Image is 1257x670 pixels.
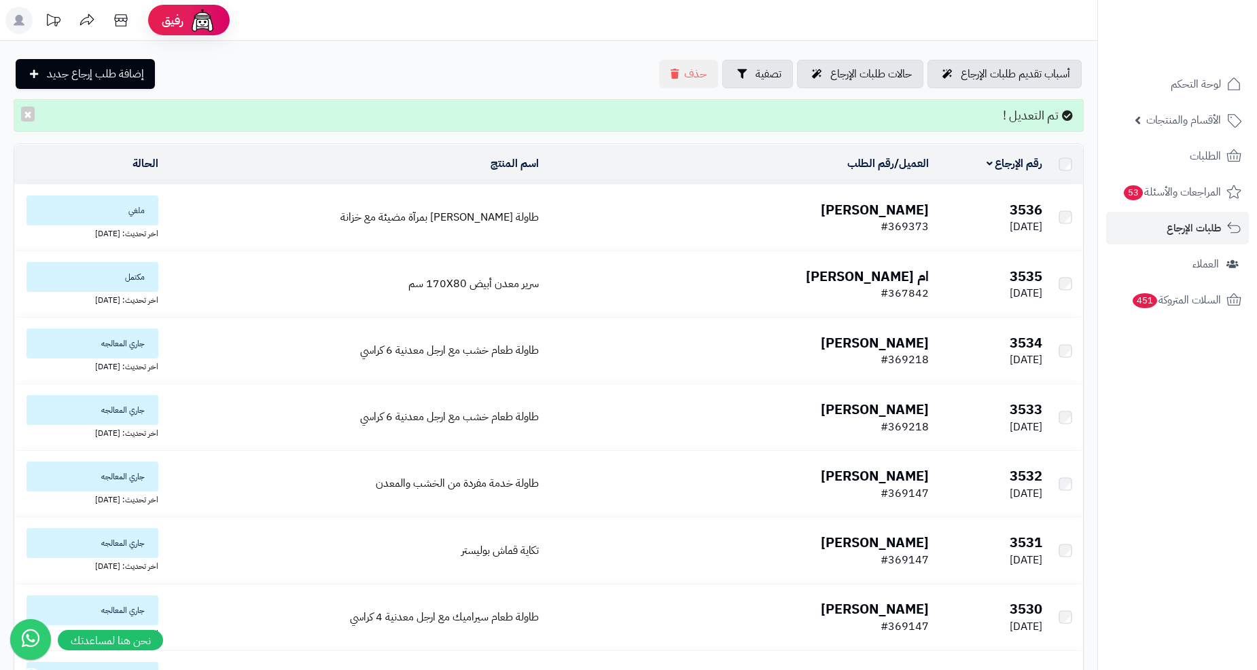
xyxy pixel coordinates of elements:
[26,595,158,625] span: جاري المعالجه
[1165,32,1244,60] img: logo-2.png
[659,60,718,88] button: حذف
[1010,466,1042,486] b: 3532
[360,342,539,358] a: طاولة طعام خشب مع ارجل معدنية 6 كراسي
[1171,75,1221,94] span: لوحة التحكم
[821,399,929,420] b: [PERSON_NAME]
[162,12,183,29] span: رفيق
[26,196,158,225] span: ملغي
[881,419,929,435] span: #369218
[20,625,158,639] div: اخر تحديث: [DATE]
[461,542,539,559] a: تكاية قماش بوليستر
[1010,552,1042,568] span: [DATE]
[189,7,216,34] img: ai-face.png
[1106,212,1249,244] a: طلبات الإرجاع
[961,66,1070,82] span: أسباب تقديم طلبات الإرجاع
[1010,485,1042,502] span: [DATE]
[1010,532,1042,553] b: 3531
[821,466,929,486] b: [PERSON_NAME]
[684,66,707,82] span: حذف
[26,462,158,491] span: جاري المعالجه
[26,262,158,292] span: مكتمل
[20,292,158,306] div: اخر تحديث: [DATE]
[26,395,158,425] span: جاري المعالجه
[806,266,929,286] b: ام [PERSON_NAME]
[21,107,35,122] button: ×
[376,475,539,491] a: طاولة خدمة مفردة من الخشب والمعدن
[1131,291,1221,310] span: السلات المتروكة
[1010,419,1042,435] span: [DATE]
[1146,111,1221,130] span: الأقسام والمنتجات
[36,7,70,37] a: تحديثات المنصة
[1106,284,1249,316] a: السلات المتروكة451
[1010,599,1042,619] b: 3530
[1010,399,1042,420] b: 3533
[1167,219,1221,238] span: طلبات الإرجاع
[350,609,539,625] a: طاولة طعام سيراميك مع ارجل معدنية 4 كراسي
[20,358,158,373] div: اخر تحديث: [DATE]
[1106,140,1249,172] a: الطلبات
[1010,618,1042,635] span: [DATE]
[1010,266,1042,286] b: 3535
[881,485,929,502] span: #369147
[1190,147,1221,166] span: الطلبات
[20,225,158,240] div: اخر تحديث: [DATE]
[881,285,929,301] span: #367842
[14,99,1084,132] div: تم التعديل !
[1133,293,1158,308] span: 451
[881,552,929,568] span: #369147
[881,352,929,368] span: #369218
[20,558,158,572] div: اخر تحديث: [DATE]
[1010,219,1042,235] span: [DATE]
[847,155,894,172] a: رقم الطلب
[987,155,1043,172] a: رقم الإرجاع
[1010,285,1042,301] span: [DATE]
[821,200,929,220] b: [PERSON_NAME]
[47,66,144,82] span: إضافة طلب إرجاع جديد
[881,618,929,635] span: #369147
[1010,200,1042,220] b: 3536
[1122,183,1221,202] span: المراجعات والأسئلة
[1192,255,1219,274] span: العملاء
[756,66,781,82] span: تصفية
[797,60,923,88] a: حالات طلبات الإرجاع
[1010,352,1042,368] span: [DATE]
[1010,333,1042,353] b: 3534
[340,209,539,225] a: طاولة [PERSON_NAME] بمرآة مضيئة مع خزانة
[1124,185,1144,200] span: 53
[132,155,158,172] a: الحالة
[491,155,539,172] a: اسم المنتج
[1106,176,1249,208] a: المراجعات والأسئلة53
[927,60,1082,88] a: أسباب تقديم طلبات الإرجاع
[830,66,912,82] span: حالات طلبات الإرجاع
[821,532,929,553] b: [PERSON_NAME]
[1106,248,1249,280] a: العملاء
[881,219,929,235] span: #369373
[16,59,155,89] a: إضافة طلب إرجاع جديد
[26,329,158,358] span: جاري المعالجه
[20,491,158,506] div: اخر تحديث: [DATE]
[821,599,929,619] b: [PERSON_NAME]
[20,425,158,439] div: اخر تحديث: [DATE]
[1106,68,1249,100] a: لوحة التحكم
[544,145,935,184] td: /
[26,528,158,558] span: جاري المعالجه
[899,155,929,172] a: العميل
[408,276,539,292] a: سرير معدن أبيض 170X80 سم
[722,60,793,88] button: تصفية
[821,333,929,353] b: [PERSON_NAME]
[360,409,539,425] a: طاولة طعام خشب مع ارجل معدنية 6 كراسي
